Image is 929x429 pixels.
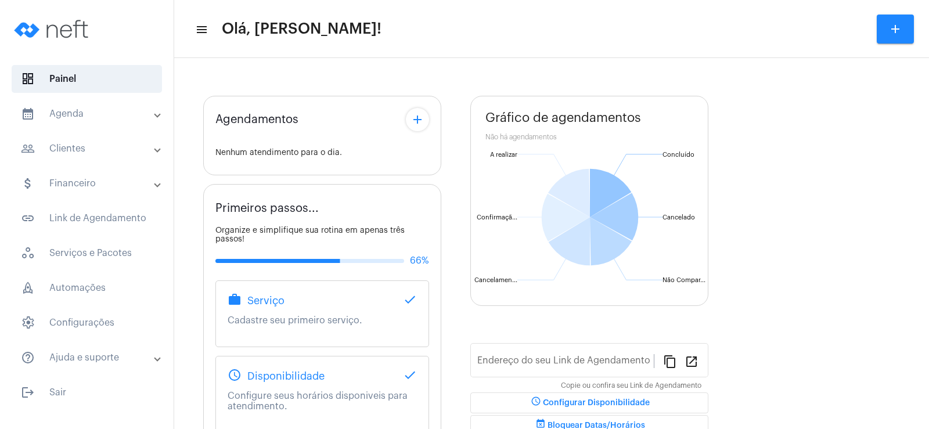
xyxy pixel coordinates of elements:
mat-icon: schedule [228,368,242,382]
span: sidenav icon [21,246,35,260]
text: Concluído [662,152,694,158]
text: Cancelado [662,214,695,221]
span: Automações [12,274,162,302]
span: Configurações [12,309,162,337]
mat-panel-title: Financeiro [21,176,155,190]
mat-panel-title: Ajuda e suporte [21,351,155,365]
span: sidenav icon [21,281,35,295]
mat-expansion-panel-header: sidenav iconFinanceiro [7,170,174,197]
mat-icon: schedule [529,396,543,410]
mat-icon: add [411,113,424,127]
span: Configurar Disponibilidade [529,399,650,407]
mat-icon: add [888,22,902,36]
span: Link de Agendamento [12,204,162,232]
mat-icon: done [403,368,417,382]
mat-panel-title: Agenda [21,107,155,121]
mat-icon: sidenav icon [21,385,35,399]
span: Sair [12,378,162,406]
mat-expansion-panel-header: sidenav iconAgenda [7,100,174,128]
mat-icon: open_in_new [685,354,698,368]
span: Gráfico de agendamentos [485,111,641,125]
span: Painel [12,65,162,93]
span: Olá, [PERSON_NAME]! [222,20,381,38]
mat-icon: sidenav icon [21,211,35,225]
span: sidenav icon [21,316,35,330]
span: Serviço [247,295,285,307]
mat-icon: content_copy [663,354,677,368]
span: Agendamentos [215,113,298,126]
p: Configure seus horários disponiveis para atendimento. [228,391,417,412]
mat-hint: Copie ou confira seu Link de Agendamento [561,382,701,390]
text: A realizar [490,152,517,158]
mat-panel-title: Clientes [21,142,155,156]
span: 66% [410,255,429,266]
span: Serviços e Pacotes [12,239,162,267]
span: Disponibilidade [247,370,325,382]
text: Cancelamen... [474,277,517,283]
span: Organize e simplifique sua rotina em apenas três passos! [215,226,405,243]
img: logo-neft-novo-2.png [9,6,96,52]
mat-expansion-panel-header: sidenav iconAjuda e suporte [7,344,174,372]
span: sidenav icon [21,72,35,86]
mat-expansion-panel-header: sidenav iconClientes [7,135,174,163]
mat-icon: done [403,293,417,307]
text: Não Compar... [662,277,705,283]
input: Link [477,358,654,368]
text: Confirmaçã... [477,214,517,221]
mat-icon: sidenav icon [195,23,207,37]
mat-icon: sidenav icon [21,351,35,365]
div: Nenhum atendimento para o dia. [215,149,429,157]
button: Configurar Disponibilidade [470,392,708,413]
p: Cadastre seu primeiro serviço. [228,315,417,326]
mat-icon: work [228,293,242,307]
span: Primeiros passos... [215,202,319,215]
mat-icon: sidenav icon [21,142,35,156]
mat-icon: sidenav icon [21,176,35,190]
mat-icon: sidenav icon [21,107,35,121]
